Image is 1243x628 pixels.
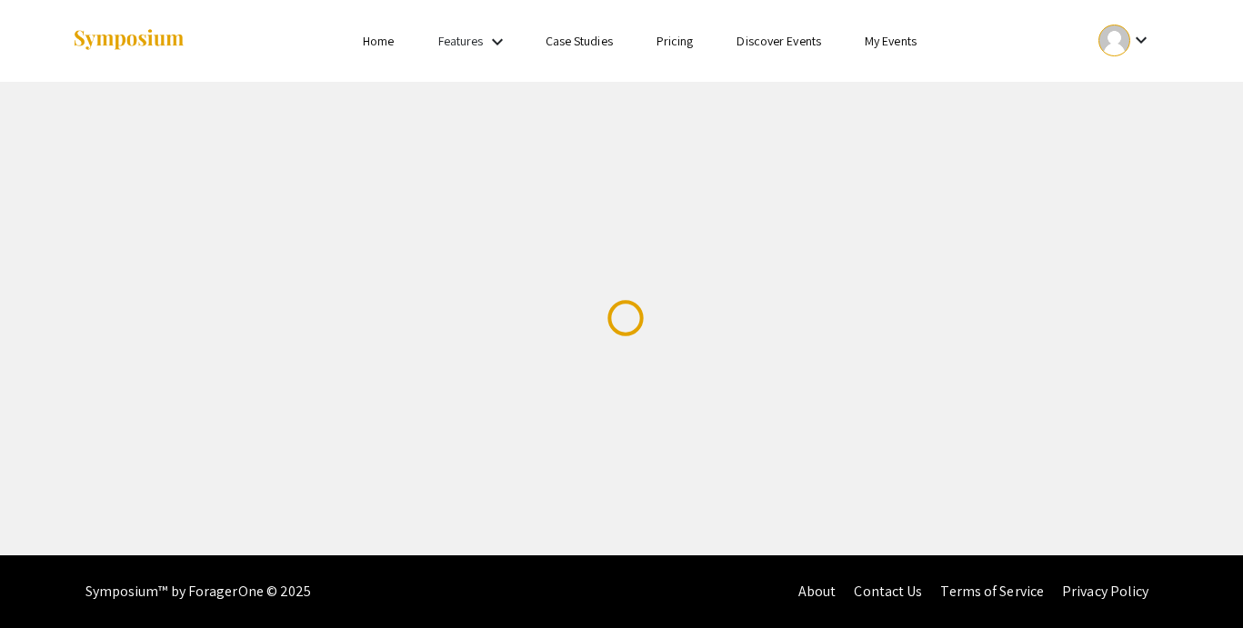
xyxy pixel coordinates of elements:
[798,582,837,601] a: About
[486,31,508,53] mat-icon: Expand Features list
[1130,29,1152,51] mat-icon: Expand account dropdown
[546,33,613,49] a: Case Studies
[737,33,821,49] a: Discover Events
[438,33,484,49] a: Features
[657,33,694,49] a: Pricing
[1079,20,1171,61] button: Expand account dropdown
[940,582,1044,601] a: Terms of Service
[865,33,917,49] a: My Events
[363,33,394,49] a: Home
[85,555,312,628] div: Symposium™ by ForagerOne © 2025
[854,582,922,601] a: Contact Us
[72,28,185,53] img: Symposium by ForagerOne
[1062,582,1148,601] a: Privacy Policy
